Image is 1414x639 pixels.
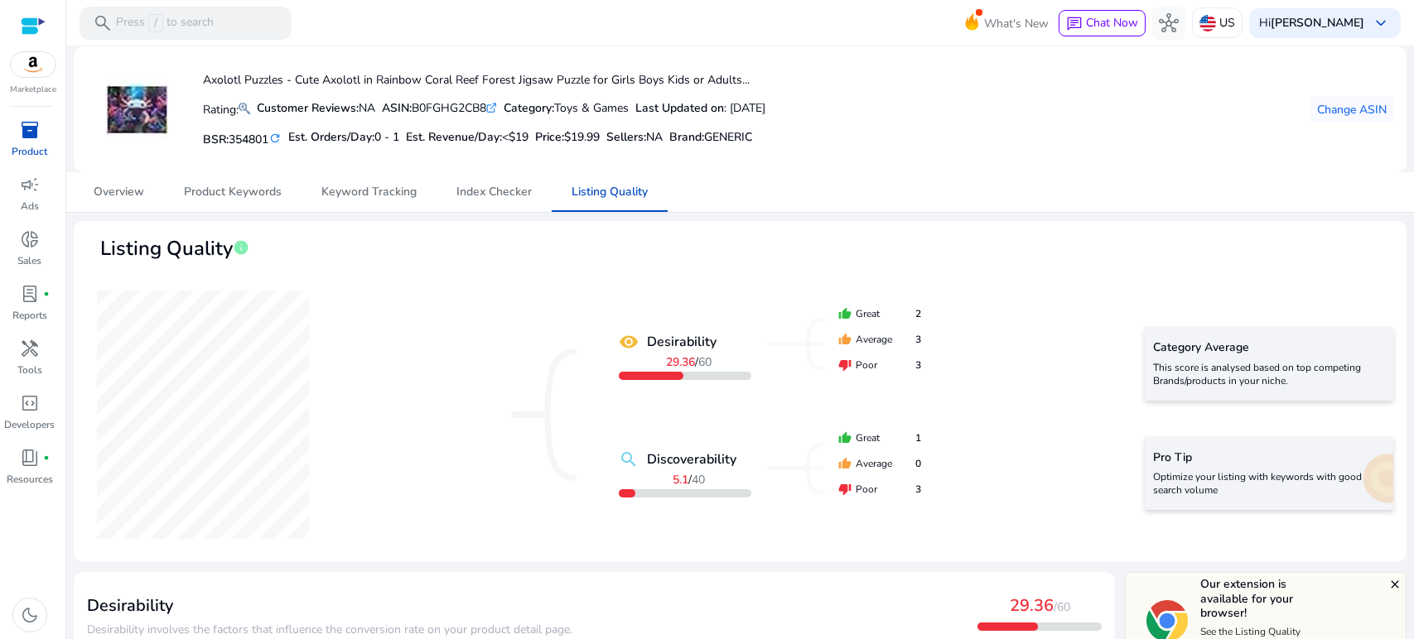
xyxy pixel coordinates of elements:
p: Press to search [116,14,214,32]
div: Poor [838,482,921,497]
div: Average [838,456,921,471]
h5: Category Average [1153,341,1385,355]
span: handyman [20,339,40,358]
span: 29.36 [1010,594,1054,617]
p: Ads [21,199,39,214]
span: fiber_manual_record [43,291,50,297]
b: 29.36 [666,354,695,370]
h5: BSR: [203,129,282,147]
span: Listing Quality [100,234,233,263]
div: Great [838,430,921,445]
div: Poor [838,358,921,372]
span: code_blocks [20,393,40,413]
b: Customer Reviews: [257,100,359,116]
span: 354801 [229,132,268,147]
span: Brand [669,129,702,145]
span: campaign [20,175,40,195]
span: donut_small [20,229,40,249]
h5: Est. Orders/Day: [288,131,399,145]
p: Product [12,144,47,159]
div: Toys & Games [504,99,629,117]
b: Desirability [647,332,717,352]
span: 0 - 1 [374,129,399,145]
span: 1 [915,430,921,445]
mat-icon: thumb_up [838,457,852,470]
span: 40 [692,472,705,488]
span: 3 [915,482,921,497]
b: 5.1 [673,472,688,488]
span: 3 [915,332,921,347]
span: / [148,14,163,32]
mat-icon: refresh [268,131,282,147]
span: Product Keywords [184,186,282,198]
div: NA [257,99,375,117]
span: Keyword Tracking [321,186,417,198]
p: Hi [1259,17,1364,29]
mat-icon: remove_red_eye [619,332,639,352]
mat-icon: search [619,449,639,469]
h5: Pro Tip [1153,451,1385,465]
span: 0 [915,456,921,471]
img: amazon.svg [11,52,55,77]
p: Sales [17,253,41,268]
span: info [233,239,249,256]
h5: : [669,131,752,145]
span: fiber_manual_record [43,454,50,461]
span: keyboard_arrow_down [1371,13,1391,33]
span: /60 [1054,599,1070,615]
div: B0FGHG2CB8 [382,99,497,117]
p: This score is analysed based on top competing Brands/products in your niche. [1153,361,1385,387]
b: [PERSON_NAME] [1271,15,1364,31]
span: lab_profile [20,284,40,304]
button: Change ASIN [1310,96,1393,123]
mat-icon: thumb_down [838,483,852,496]
h5: Our extension is available for your browser! [1200,577,1312,621]
p: Tools [17,363,42,377]
span: $19.99 [564,129,600,145]
span: Desirability involves the factors that influence the conversion rate on your product detail page. [87,622,572,637]
div: : [DATE] [635,99,765,117]
h5: Sellers: [606,131,663,145]
span: chat [1066,16,1083,32]
span: Index Checker [456,186,532,198]
mat-icon: thumb_up [838,333,852,346]
span: 60 [698,354,712,370]
span: What's New [984,9,1049,38]
h3: Desirability [87,596,572,616]
span: book_4 [20,448,40,468]
button: hub [1152,7,1185,40]
span: 3 [915,358,921,372]
span: <$19 [502,129,528,145]
span: / [673,472,705,488]
img: us.svg [1199,15,1216,31]
span: Overview [94,186,144,198]
mat-icon: thumb_down [838,358,852,372]
span: hub [1159,13,1179,33]
h4: Axolotl Puzzles - Cute Axolotl in Rainbow Coral Reef Forest Jigsaw Puzzle for Girls Boys Kids or ... [203,74,765,88]
b: Last Updated on [635,100,724,116]
div: Average [838,332,921,347]
span: inventory_2 [20,120,40,140]
b: Discoverability [647,449,736,469]
h5: Price: [535,131,600,145]
h5: Est. Revenue/Day: [406,131,528,145]
p: Rating: [203,98,250,118]
mat-icon: thumb_up [838,307,852,320]
img: 41b+DfCZBzL._AC_US40_.jpg [106,79,168,141]
span: dark_mode [20,605,40,625]
p: Optimize your listing with keywords with good search volume [1153,470,1385,497]
p: US [1219,8,1235,37]
span: 2 [915,306,921,321]
b: ASIN: [382,100,412,116]
span: NA [646,129,663,145]
p: Resources [7,472,53,487]
mat-icon: thumb_up [838,431,852,444]
p: Reports [12,308,47,323]
span: Change ASIN [1317,101,1387,118]
mat-icon: close [1388,578,1402,591]
b: Category: [504,100,554,116]
p: Marketplace [10,84,56,96]
span: / [666,354,712,370]
span: Listing Quality [572,186,648,198]
span: Chat Now [1086,15,1138,31]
